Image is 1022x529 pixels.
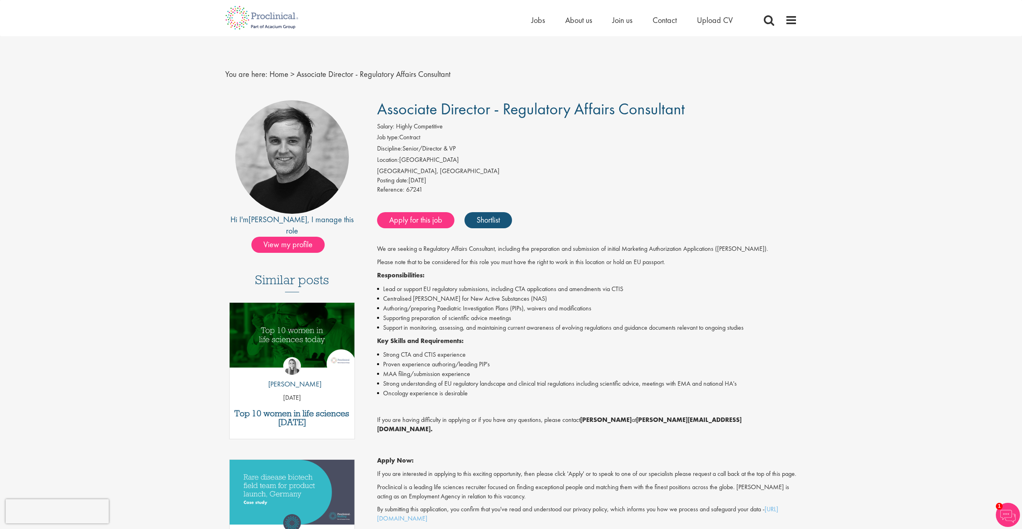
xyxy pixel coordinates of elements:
strong: Key Skills and Requirements: [377,337,464,345]
a: Shortlist [464,212,512,228]
label: Salary: [377,122,394,131]
a: Contact [653,15,677,25]
strong: [PERSON_NAME][EMAIL_ADDRESS][DOMAIN_NAME]. [377,415,742,433]
span: You are here: [225,69,267,79]
label: Job type: [377,133,399,142]
li: Support in monitoring, assessing, and maintaining current awareness of evolving regulations and g... [377,323,797,333]
li: Lead or support EU regulatory submissions, including CTA applications and amendments via CTIS [377,284,797,294]
p: Proclinical is a leading life sciences recruiter focused on finding exceptional people and matchi... [377,483,797,501]
a: View my profile [251,238,333,249]
li: Contract [377,133,797,144]
li: Authoring/preparing Paediatric Investigation Plans (PIPs), waivers and modifications [377,304,797,313]
a: Join us [612,15,632,25]
li: Strong understanding of EU regulatory landscape and clinical trial regulations including scientif... [377,379,797,388]
a: About us [565,15,592,25]
div: Job description [377,244,797,523]
a: Apply for this job [377,212,454,228]
div: Hi I'm , I manage this role [225,214,359,237]
li: Strong CTA and CTIS experience [377,350,797,360]
label: Reference: [377,185,404,194]
strong: Responsibilities: [377,271,425,279]
a: Jobs [531,15,545,25]
p: [DATE] [230,393,355,403]
p: By submitting this application, you confirm that you've read and understood our privacy policy, w... [377,505,797,523]
span: 1 [996,503,1003,510]
li: Oncology experience is desirable [377,388,797,398]
li: Centralised [PERSON_NAME] for New Active Substances (NAS) [377,294,797,304]
strong: Apply Now: [377,456,414,465]
p: If you are having difficulty in applying or if you have any questions, please contact at [377,415,797,434]
p: We are seeking a Regulatory Affairs Consultant, including the preparation and submission of initi... [377,244,797,254]
a: breadcrumb link [269,69,288,79]
li: Proven experience authoring/leading PIP's [377,360,797,369]
span: Associate Director - Regulatory Affairs Consultant [296,69,450,79]
span: View my profile [251,237,325,253]
li: Senior/Director & VP [377,144,797,155]
span: Highly Competitive [396,122,443,130]
p: If you are interested in applying to this exciting opportunity, then please click 'Apply' or to s... [377,469,797,479]
span: Posting date: [377,176,408,184]
a: [URL][DOMAIN_NAME] [377,505,778,523]
h3: Similar posts [255,273,329,292]
label: Location: [377,155,399,165]
span: 67241 [406,185,423,194]
span: > [290,69,294,79]
p: Please note that to be considered for this role you must have the right to work in this location ... [377,258,797,267]
div: [DATE] [377,176,797,185]
iframe: reCAPTCHA [6,499,109,523]
img: imeage of recruiter Peter Duvall [235,100,349,214]
a: Link to a post [230,303,355,374]
span: Associate Director - Regulatory Affairs Consultant [377,99,685,119]
p: [PERSON_NAME] [262,379,321,389]
img: Chatbot [996,503,1020,527]
img: Top 10 women in life sciences today [230,303,355,368]
div: [GEOGRAPHIC_DATA], [GEOGRAPHIC_DATA] [377,167,797,176]
img: Hannah Burke [283,357,301,375]
li: Supporting preparation of scientific advice meetings [377,313,797,323]
a: Hannah Burke [PERSON_NAME] [262,357,321,393]
label: Discipline: [377,144,402,153]
li: [GEOGRAPHIC_DATA] [377,155,797,167]
a: Top 10 women in life sciences [DATE] [234,409,351,427]
strong: [PERSON_NAME] [580,415,632,424]
li: MAA filing/submission experience [377,369,797,379]
a: [PERSON_NAME] [249,214,307,225]
a: Upload CV [697,15,733,25]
